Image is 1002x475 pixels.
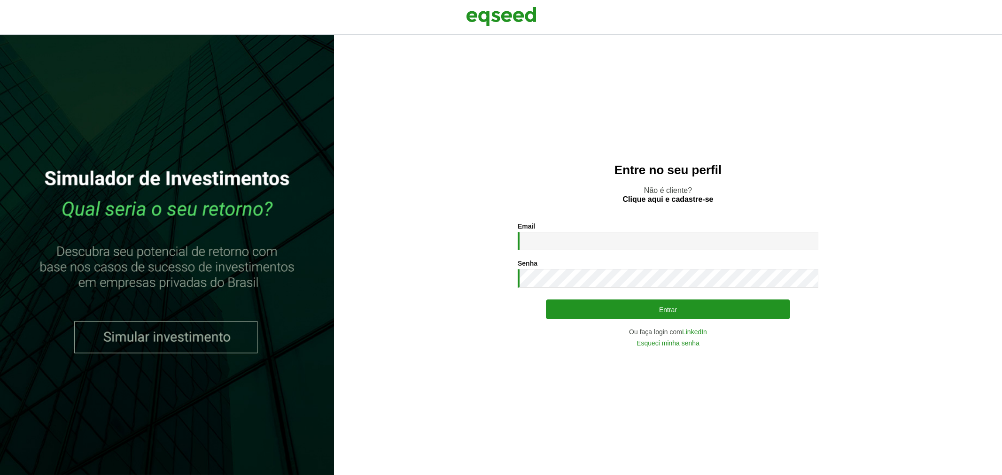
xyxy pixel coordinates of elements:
label: Senha [518,260,537,267]
img: EqSeed Logo [466,5,536,28]
h2: Entre no seu perfil [353,163,983,177]
button: Entrar [546,299,790,319]
p: Não é cliente? [353,186,983,204]
a: LinkedIn [682,329,707,335]
div: Ou faça login com [518,329,818,335]
label: Email [518,223,535,230]
a: Clique aqui e cadastre-se [623,196,714,203]
a: Esqueci minha senha [637,340,699,346]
